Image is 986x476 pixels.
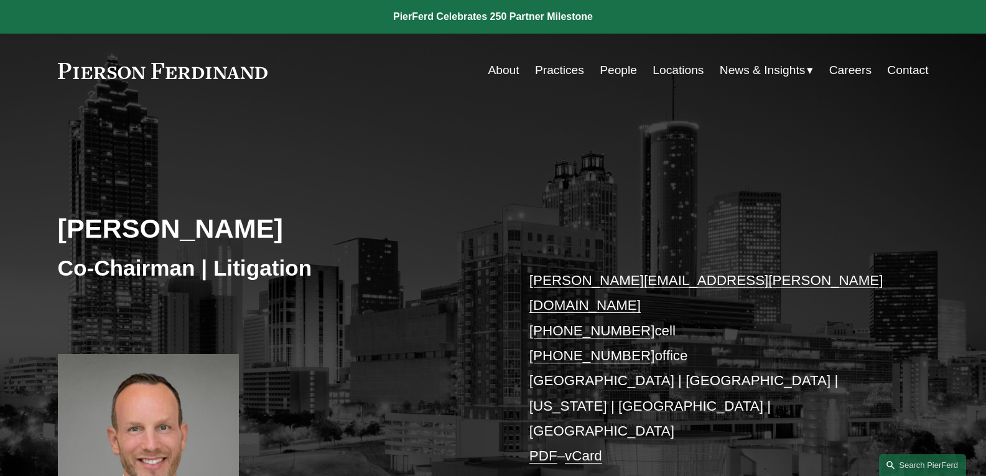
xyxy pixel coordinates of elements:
[529,268,892,469] p: cell office [GEOGRAPHIC_DATA] | [GEOGRAPHIC_DATA] | [US_STATE] | [GEOGRAPHIC_DATA] | [GEOGRAPHIC_...
[720,60,806,82] span: News & Insights
[829,58,872,82] a: Careers
[535,58,584,82] a: Practices
[58,212,493,245] h2: [PERSON_NAME]
[653,58,704,82] a: Locations
[529,448,557,464] a: PDF
[600,58,637,82] a: People
[488,58,519,82] a: About
[887,58,928,82] a: Contact
[879,454,966,476] a: Search this site
[529,273,883,313] a: [PERSON_NAME][EMAIL_ADDRESS][PERSON_NAME][DOMAIN_NAME]
[529,348,655,363] a: [PHONE_NUMBER]
[529,323,655,338] a: [PHONE_NUMBER]
[565,448,602,464] a: vCard
[58,254,493,282] h3: Co-Chairman | Litigation
[720,58,814,82] a: folder dropdown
